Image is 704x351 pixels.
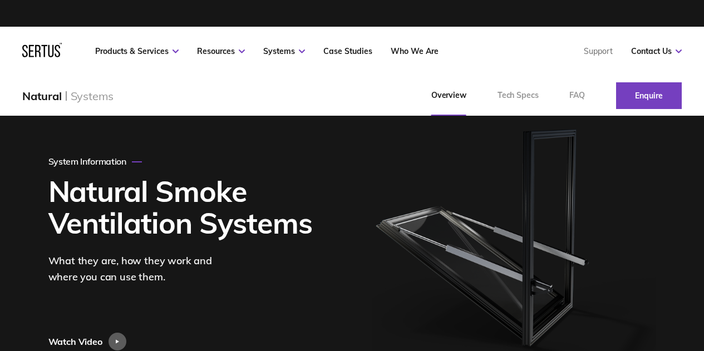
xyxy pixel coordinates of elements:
div: Natural [22,89,62,103]
a: Contact Us [631,46,682,56]
a: Enquire [616,82,682,109]
a: Tech Specs [482,76,554,116]
div: Systems [71,89,114,103]
a: Who We Are [391,46,439,56]
a: FAQ [554,76,600,116]
a: Resources [197,46,245,56]
a: Products & Services [95,46,179,56]
a: Systems [263,46,305,56]
a: Support [584,46,613,56]
a: Case Studies [323,46,372,56]
div: What they are, how they work and where you can use them. [48,253,232,285]
div: Watch Video [48,333,102,350]
h1: Natural Smoke Ventilation Systems [48,175,322,239]
div: System Information [48,156,142,167]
